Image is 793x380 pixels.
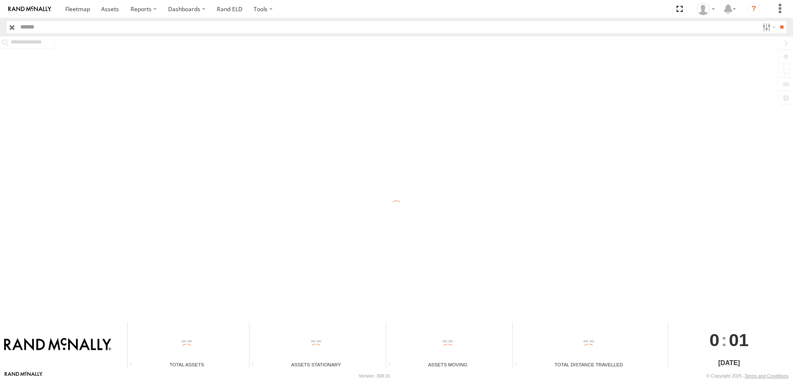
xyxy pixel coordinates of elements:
a: Terms and Conditions [745,373,788,378]
div: Total Distance Travelled [513,361,665,368]
div: Total number of Enabled Assets [128,362,140,368]
div: Version: 308.01 [359,373,390,378]
img: rand-logo.svg [8,6,51,12]
div: Assets Moving [386,361,509,368]
div: Total Assets [128,361,246,368]
div: © Copyright 2025 - [706,373,788,378]
div: Chase Tanke [694,3,718,15]
span: 0 [710,322,719,358]
i: ? [747,2,760,16]
label: Search Filter Options [759,21,777,33]
div: : [668,322,790,358]
div: [DATE] [668,358,790,368]
div: Assets Stationary [249,361,383,368]
div: Total distance travelled by all assets within specified date range and applied filters [513,362,525,368]
a: Visit our Website [5,372,43,380]
div: Total number of assets current stationary. [249,362,262,368]
span: 01 [729,322,749,358]
img: Rand McNally [4,338,111,352]
div: Total number of assets current in transit. [386,362,399,368]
